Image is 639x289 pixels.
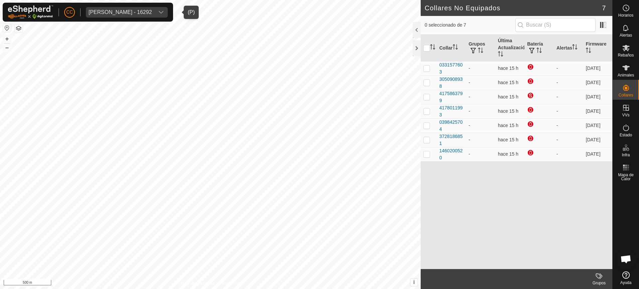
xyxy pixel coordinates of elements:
h2: Collares No Equipados [425,4,602,12]
span: Collares [618,93,633,97]
a: Contáctenos [222,280,245,286]
div: 3050908938 [439,76,463,90]
div: 1460200520 [439,147,463,161]
div: Chat abierto [616,249,636,269]
td: - [554,133,583,147]
div: 0398425704 [439,119,463,133]
td: [DATE] [583,75,612,90]
span: VVs [622,113,629,117]
td: - [554,118,583,133]
span: 9 oct 2025, 16:34 [498,94,519,99]
th: Collar [437,35,466,62]
span: Alertas [620,33,632,37]
div: 3728186851 [439,133,463,147]
div: [PERSON_NAME] - 16292 [89,10,152,15]
td: - [466,75,495,90]
a: Ayuda [613,269,639,287]
a: Política de Privacidad [176,280,214,286]
span: Infra [622,153,630,157]
th: Batería [525,35,554,62]
div: 4178011993 [439,104,463,118]
button: Restablecer Mapa [3,24,11,32]
td: - [466,118,495,133]
span: 9 oct 2025, 16:34 [498,108,519,114]
td: - [466,61,495,75]
span: i [413,279,415,285]
div: 0331577603 [439,62,463,75]
td: - [554,61,583,75]
span: CC [66,9,73,16]
button: – [3,44,11,52]
td: [DATE] [583,104,612,118]
span: 9 oct 2025, 16:34 [498,151,519,157]
input: Buscar (S) [515,18,596,32]
span: Animales [618,73,634,77]
th: Firmware [583,35,612,62]
span: Rebaños [618,53,634,57]
span: 9 oct 2025, 16:34 [498,66,519,71]
span: Inigo Almorza Aranguren - 16292 [86,7,154,18]
p-sorticon: Activar para ordenar [586,49,591,54]
td: - [466,133,495,147]
th: Alertas [554,35,583,62]
td: - [554,75,583,90]
td: [DATE] [583,133,612,147]
span: 7 [602,3,606,13]
span: 9 oct 2025, 16:34 [498,137,519,142]
td: [DATE] [583,118,612,133]
td: - [466,90,495,104]
div: 4175863799 [439,90,463,104]
p-sorticon: Activar para ordenar [430,45,435,51]
span: Mapa de Calor [614,173,637,181]
div: dropdown trigger [154,7,168,18]
td: - [466,104,495,118]
p-sorticon: Activar para ordenar [478,49,483,54]
th: Grupos [466,35,495,62]
img: Logo Gallagher [8,5,53,19]
td: - [554,104,583,118]
span: 9 oct 2025, 16:34 [498,80,519,85]
td: [DATE] [583,147,612,161]
span: Horarios [618,13,633,17]
span: 9 oct 2025, 16:34 [498,123,519,128]
button: i [410,279,418,286]
td: [DATE] [583,61,612,75]
th: Última Actualización [495,35,525,62]
button: Capas del Mapa [15,24,23,32]
td: - [554,147,583,161]
span: Ayuda [620,281,632,285]
td: [DATE] [583,90,612,104]
span: 0 seleccionado de 7 [425,22,515,29]
button: + [3,35,11,43]
p-sorticon: Activar para ordenar [498,52,503,58]
p-sorticon: Activar para ordenar [572,45,577,51]
div: Grupos [586,280,612,286]
p-sorticon: Activar para ordenar [536,49,542,54]
td: - [554,90,583,104]
span: Estado [620,133,632,137]
p-sorticon: Activar para ordenar [453,45,458,51]
td: - [466,147,495,161]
